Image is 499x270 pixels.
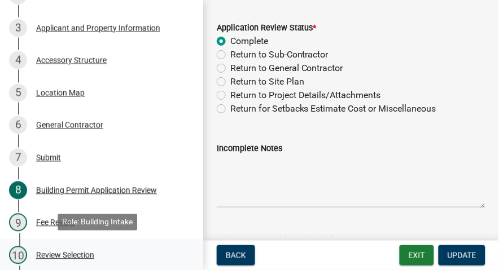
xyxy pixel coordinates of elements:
[230,48,329,61] label: Return to Sub-Contractor
[36,154,61,162] div: Submit
[439,245,485,265] button: Update
[217,145,282,153] label: Incomplete Notes
[9,149,27,167] div: 7
[9,214,27,232] div: 9
[9,84,27,102] div: 5
[217,245,255,265] button: Back
[448,251,476,260] span: Update
[9,246,27,264] div: 10
[36,187,157,194] div: Building Permit Application Review
[36,219,75,227] div: Fee Review
[9,51,27,69] div: 4
[400,245,434,265] button: Exit
[9,19,27,37] div: 3
[36,56,107,64] div: Accessory Structure
[36,251,94,259] div: Review Selection
[9,182,27,200] div: 8
[226,251,246,260] span: Back
[9,116,27,134] div: 6
[36,24,160,32] div: Applicant and Property Information
[230,34,268,48] label: Complete
[217,24,317,32] label: Application Review Status
[36,89,85,97] div: Location Map
[230,61,343,75] label: Return to General Contractor
[36,121,103,129] div: General Contractor
[230,88,381,102] label: Return to Project Details/Attachments
[230,75,304,88] label: Return to Site Plan
[230,102,436,116] label: Return for Setbacks Estimate Cost or Miscellaneous
[58,214,137,230] div: Role: Building Intake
